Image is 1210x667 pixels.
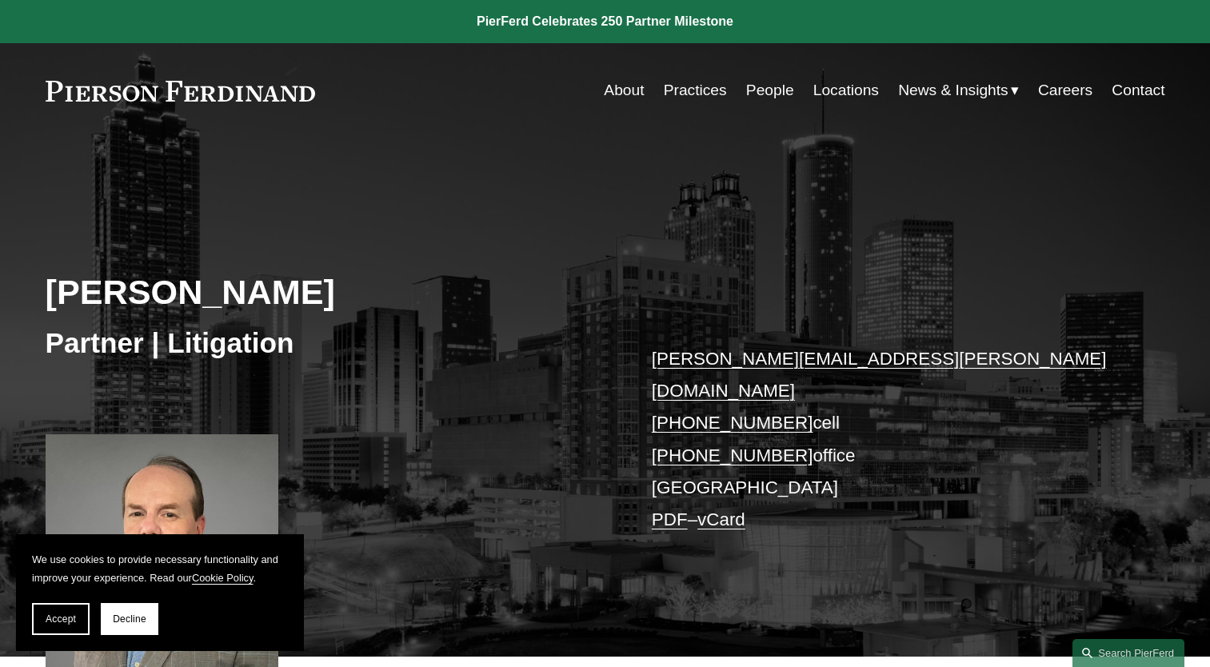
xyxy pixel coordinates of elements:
a: PDF [652,509,688,529]
a: Practices [664,75,727,106]
span: Accept [46,613,76,625]
p: cell office [GEOGRAPHIC_DATA] – [652,343,1118,537]
a: folder dropdown [898,75,1019,106]
h2: [PERSON_NAME] [46,271,605,313]
a: Search this site [1072,639,1184,667]
button: Accept [32,603,90,635]
p: We use cookies to provide necessary functionality and improve your experience. Read our . [32,550,288,587]
a: [PERSON_NAME][EMAIL_ADDRESS][PERSON_NAME][DOMAIN_NAME] [652,349,1107,401]
span: Decline [113,613,146,625]
a: [PHONE_NUMBER] [652,413,813,433]
a: Contact [1112,75,1164,106]
a: [PHONE_NUMBER] [652,445,813,465]
a: Careers [1038,75,1092,106]
a: vCard [697,509,745,529]
button: Decline [101,603,158,635]
a: About [604,75,644,106]
section: Cookie banner [16,534,304,651]
a: People [746,75,794,106]
a: Cookie Policy [192,572,254,584]
a: Locations [813,75,879,106]
h3: Partner | Litigation [46,326,605,361]
span: News & Insights [898,77,1008,105]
